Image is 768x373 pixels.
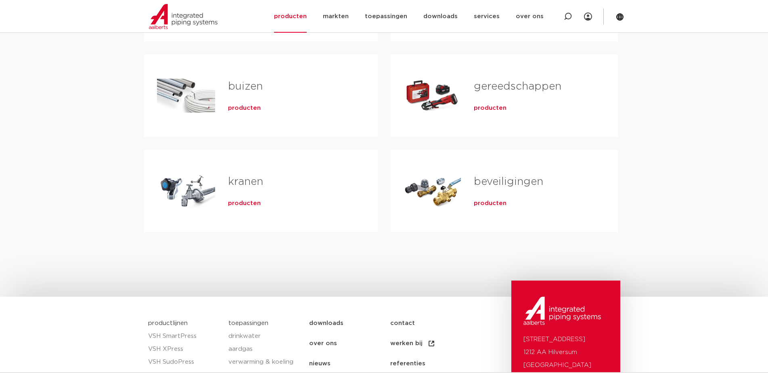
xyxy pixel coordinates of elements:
a: producten [474,199,506,207]
a: toepassingen [228,320,268,326]
a: VSH XPress [148,343,221,356]
a: productlijnen [148,320,188,326]
a: VSH SudoPress [148,356,221,369]
a: aardgas [228,343,301,356]
a: gereedschappen [474,81,561,92]
a: contact [390,313,471,333]
a: buizen [228,81,263,92]
a: verwarming & koeling [228,356,301,369]
p: [STREET_ADDRESS] 1212 AA Hilversum [GEOGRAPHIC_DATA] [523,333,608,372]
a: beveiligingen [474,176,543,187]
a: downloads [309,313,390,333]
a: producten [228,104,261,112]
a: drinkwater [228,330,301,343]
a: VSH SmartPress [148,330,221,343]
a: producten [474,104,506,112]
a: werken bij [390,333,471,354]
a: kranen [228,176,263,187]
a: over ons [309,333,390,354]
a: producten [228,199,261,207]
